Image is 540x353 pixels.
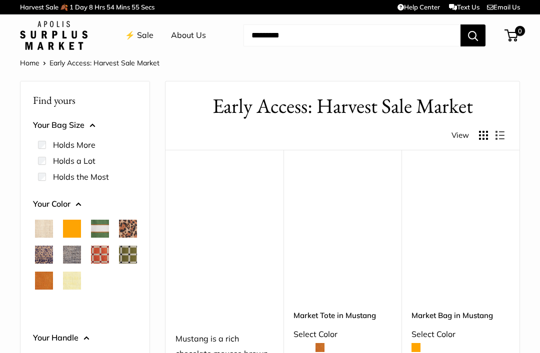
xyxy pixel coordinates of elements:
[33,118,137,133] button: Your Bag Size
[116,3,130,11] span: Mins
[20,58,39,67] a: Home
[33,90,137,110] p: Find yours
[119,220,137,238] button: Cheetah
[91,220,109,238] button: Court Green
[495,131,504,140] button: Display products as list
[119,246,137,264] button: Chenille Window Sage
[35,272,53,290] button: Cognac
[91,272,109,290] button: Mint Sorbet
[119,272,137,290] button: Mustang
[94,3,105,11] span: Hrs
[180,91,504,121] h1: Early Access: Harvest Sale Market
[106,3,114,11] span: 54
[411,175,509,273] a: Market Bag in MustangMarket Bag in Mustang
[33,197,137,212] button: Your Color
[141,3,154,11] span: Secs
[20,21,87,50] img: Apolis: Surplus Market
[89,3,93,11] span: 8
[460,24,485,46] button: Search
[125,28,153,43] a: ⚡️ Sale
[515,26,525,36] span: 0
[35,298,53,316] button: White Porcelain
[53,155,95,167] label: Holds a Lot
[35,220,53,238] button: Natural
[20,56,159,69] nav: Breadcrumb
[293,175,391,273] a: Market Tote in MustangMarket Tote in Mustang
[69,3,73,11] span: 1
[35,246,53,264] button: Blue Porcelain
[487,3,520,11] a: Email Us
[293,310,391,321] a: Market Tote in Mustang
[53,139,95,151] label: Holds More
[243,24,460,46] input: Search...
[63,220,81,238] button: Orange
[411,327,509,342] div: Select Color
[33,331,137,346] button: Your Handle
[397,3,440,11] a: Help Center
[171,28,206,43] a: About Us
[63,246,81,264] button: Chambray
[505,29,518,41] a: 0
[49,58,159,67] span: Early Access: Harvest Sale Market
[131,3,139,11] span: 55
[63,272,81,290] button: Daisy
[53,171,109,183] label: Holds the Most
[449,3,479,11] a: Text Us
[75,3,87,11] span: Day
[293,327,391,342] div: Select Color
[451,128,469,142] span: View
[91,246,109,264] button: Chenille Window Brick
[479,131,488,140] button: Display products as grid
[411,310,509,321] a: Market Bag in Mustang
